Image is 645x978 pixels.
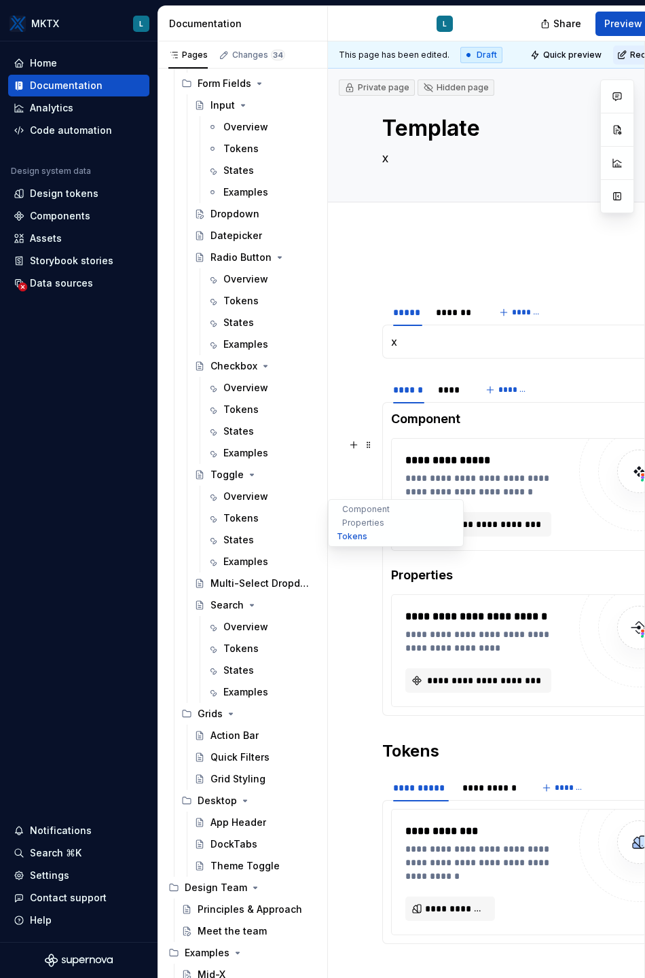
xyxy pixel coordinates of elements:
[223,685,268,699] div: Examples
[198,924,267,938] div: Meet the team
[202,312,322,333] a: States
[8,865,149,886] a: Settings
[30,824,92,837] div: Notifications
[344,82,409,93] div: Private page
[223,511,259,525] div: Tokens
[189,855,322,877] a: Theme Toggle
[210,229,262,242] div: Datepicker
[185,881,247,894] div: Design Team
[30,187,98,200] div: Design tokens
[202,420,322,442] a: States
[223,403,259,416] div: Tokens
[223,316,254,329] div: States
[189,768,322,790] a: Grid Styling
[223,142,259,156] div: Tokens
[210,98,235,112] div: Input
[8,250,149,272] a: Storybook stories
[210,468,244,482] div: Toggle
[202,616,322,638] a: Overview
[331,530,460,543] button: Tokens
[3,9,155,38] button: MKTXL
[30,232,62,245] div: Assets
[30,846,81,860] div: Search ⌘K
[202,681,322,703] a: Examples
[526,46,608,65] button: Quick preview
[176,703,322,725] div: Grids
[198,794,237,808] div: Desktop
[30,101,73,115] div: Analytics
[210,750,270,764] div: Quick Filters
[604,17,642,31] span: Preview
[202,638,322,659] a: Tokens
[210,729,259,742] div: Action Bar
[8,120,149,141] a: Code automation
[30,913,52,927] div: Help
[202,399,322,420] a: Tokens
[189,464,322,486] a: Toggle
[223,338,268,351] div: Examples
[30,891,107,905] div: Contact support
[189,746,322,768] a: Quick Filters
[202,529,322,551] a: States
[223,446,268,460] div: Examples
[8,887,149,909] button: Contact support
[423,82,489,93] div: Hidden page
[189,594,322,616] a: Search
[223,294,259,308] div: Tokens
[543,50,602,60] span: Quick preview
[202,333,322,355] a: Examples
[189,833,322,855] a: DockTabs
[30,124,112,137] div: Code automation
[553,17,581,31] span: Share
[139,18,143,29] div: L
[223,642,259,655] div: Tokens
[10,16,26,32] img: 6599c211-2218-4379-aa47-474b768e6477.png
[30,79,103,92] div: Documentation
[168,50,208,60] div: Pages
[176,899,322,920] a: Principles & Approach
[223,164,254,177] div: States
[202,181,322,203] a: Examples
[8,183,149,204] a: Design tokens
[210,772,265,786] div: Grid Styling
[31,17,59,31] div: MKTX
[45,954,113,967] a: Supernova Logo
[202,442,322,464] a: Examples
[8,75,149,96] a: Documentation
[189,725,322,746] a: Action Bar
[189,573,322,594] a: Multi-Select Dropdown
[223,555,268,568] div: Examples
[210,359,257,373] div: Checkbox
[202,551,322,573] a: Examples
[189,203,322,225] a: Dropdown
[210,577,314,590] div: Multi-Select Dropdown
[223,424,254,438] div: States
[223,185,268,199] div: Examples
[176,73,322,94] div: Form Fields
[202,659,322,681] a: States
[223,120,268,134] div: Overview
[223,664,254,677] div: States
[202,268,322,290] a: Overview
[223,490,268,503] div: Overview
[189,225,322,247] a: Datepicker
[8,820,149,841] button: Notifications
[30,869,69,882] div: Settings
[202,486,322,507] a: Overview
[8,909,149,931] button: Help
[202,160,322,181] a: States
[30,209,90,223] div: Components
[232,50,285,60] div: Changes
[210,207,259,221] div: Dropdown
[8,52,149,74] a: Home
[169,17,322,31] div: Documentation
[443,18,447,29] div: L
[202,377,322,399] a: Overview
[534,12,590,36] button: Share
[223,620,268,634] div: Overview
[176,790,322,812] div: Desktop
[223,381,268,395] div: Overview
[30,254,113,268] div: Storybook stories
[331,516,460,530] button: Properties
[11,166,91,177] div: Design system data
